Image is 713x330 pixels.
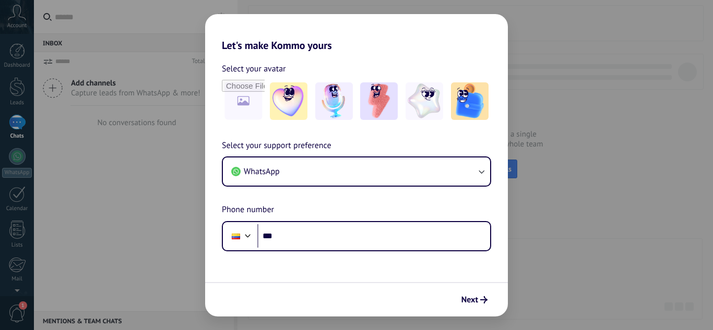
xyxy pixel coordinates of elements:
button: WhatsApp [223,157,490,186]
h2: Let's make Kommo yours [205,14,508,52]
span: Select your support preference [222,139,331,153]
img: -5.jpeg [451,82,489,120]
img: -3.jpeg [360,82,398,120]
span: Select your avatar [222,62,286,76]
span: Phone number [222,203,274,217]
button: Next [457,291,492,309]
span: Next [461,296,478,303]
span: WhatsApp [244,166,280,177]
img: -2.jpeg [315,82,353,120]
img: -4.jpeg [406,82,443,120]
img: -1.jpeg [270,82,307,120]
div: Colombia: + 57 [226,225,246,247]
